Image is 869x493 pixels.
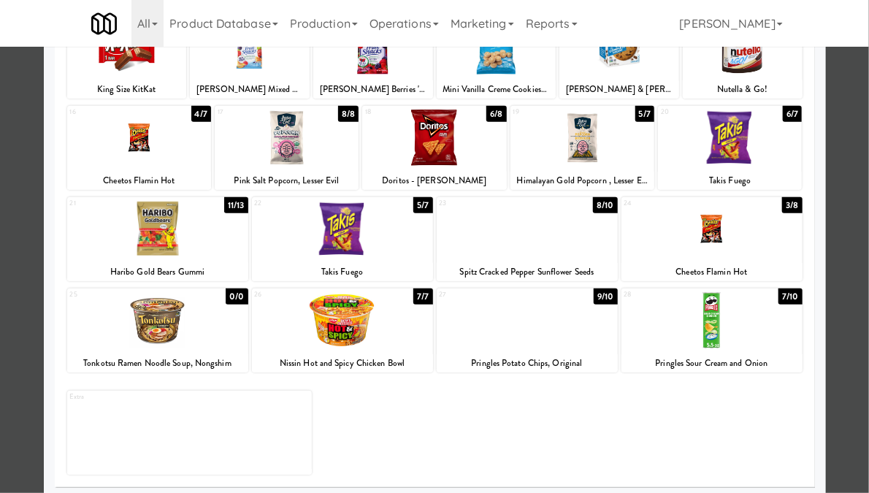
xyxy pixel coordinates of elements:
[439,80,554,99] div: Mini Vanilla Creme Cookies, Grandma's
[364,172,504,190] div: Doritos - [PERSON_NAME]
[658,106,802,190] div: 206/7Takis Fuego
[621,288,803,372] div: 287/10Pringles Sour Cream and Onion
[559,80,679,99] div: [PERSON_NAME] & [PERSON_NAME]'s Chocolate Chip Cookie
[255,197,342,210] div: 22
[621,263,803,281] div: Cheetos Flamin Hot
[313,15,433,99] div: 1211/12[PERSON_NAME] Berries 'N Cherries Fruit Snacks
[562,80,677,99] div: [PERSON_NAME] & [PERSON_NAME]'s Chocolate Chip Cookie
[437,80,556,99] div: Mini Vanilla Creme Cookies, Grandma's
[217,172,356,190] div: Pink Salt Popcorn, Lesser Evil
[437,15,556,99] div: 137/9Mini Vanilla Creme Cookies, Grandma's
[252,263,433,281] div: Takis Fuego
[624,263,800,281] div: Cheetos Flamin Hot
[413,197,432,213] div: 5/7
[252,354,433,372] div: Nissin Hot and Spicy Chicken Bowl
[70,197,158,210] div: 21
[362,172,506,190] div: Doritos - [PERSON_NAME]
[67,354,248,372] div: Tonkotsu Ramen Noodle Soup, Nongshim
[69,354,246,372] div: Tonkotsu Ramen Noodle Soup, Nongshim
[437,288,618,372] div: 279/10Pringles Potato Chips, Original
[437,263,618,281] div: Spitz Cracked Pepper Sunflower Seeds
[510,106,654,190] div: 195/7Himalayan Gold Popcorn , Lesser Evil
[254,354,431,372] div: Nissin Hot and Spicy Chicken Bowl
[439,354,616,372] div: Pringles Potato Chips, Original
[782,197,802,213] div: 3/8
[226,288,248,305] div: 0/0
[70,391,190,403] div: Extra
[362,106,506,190] div: 186/8Doritos - [PERSON_NAME]
[224,197,248,213] div: 11/13
[191,106,211,122] div: 4/7
[190,15,310,99] div: 1110/12[PERSON_NAME] Mixed Fruit Snacks
[661,106,730,118] div: 20
[315,80,431,99] div: [PERSON_NAME] Berries 'N Cherries Fruit Snacks
[215,106,359,190] div: 178/8Pink Salt Popcorn, Lesser Evil
[621,197,803,281] div: 243/8Cheetos Flamin Hot
[91,11,117,37] img: Micromart
[67,15,187,99] div: 1012/16King Size KitKat
[67,80,187,99] div: King Size KitKat
[255,288,342,301] div: 26
[252,197,433,281] div: 225/7Takis Fuego
[437,197,618,281] div: 238/10Spitz Cracked Pepper Sunflower Seeds
[778,288,802,305] div: 7/10
[69,263,246,281] div: Haribo Gold Bears Gummi
[192,80,307,99] div: [PERSON_NAME] Mixed Fruit Snacks
[70,106,139,118] div: 16
[69,172,209,190] div: Cheetos Flamin Hot
[67,106,211,190] div: 164/7Cheetos Flamin Hot
[510,172,654,190] div: Himalayan Gold Popcorn , Lesser Evil
[439,263,616,281] div: Spitz Cracked Pepper Sunflower Seeds
[67,263,248,281] div: Haribo Gold Bears Gummi
[70,288,158,301] div: 25
[67,197,248,281] div: 2111/13Haribo Gold Bears Gummi
[783,106,802,122] div: 6/7
[624,354,800,372] div: Pringles Sour Cream and Onion
[218,106,287,118] div: 17
[215,172,359,190] div: Pink Salt Popcorn, Lesser Evil
[559,15,679,99] div: 1410/10[PERSON_NAME] & [PERSON_NAME]'s Chocolate Chip Cookie
[67,172,211,190] div: Cheetos Flamin Hot
[660,172,800,190] div: Takis Fuego
[254,263,431,281] div: Takis Fuego
[313,80,433,99] div: [PERSON_NAME] Berries 'N Cherries Fruit Snacks
[437,354,618,372] div: Pringles Potato Chips, Original
[594,288,617,305] div: 9/10
[593,197,617,213] div: 8/10
[621,354,803,372] div: Pringles Sour Cream and Onion
[624,288,712,301] div: 28
[683,15,803,99] div: 151/4Nutella & Go!
[486,106,506,122] div: 6/8
[252,288,433,372] div: 267/7Nissin Hot and Spicy Chicken Bowl
[658,172,802,190] div: Takis Fuego
[635,106,654,122] div: 5/7
[365,106,434,118] div: 18
[683,80,803,99] div: Nutella & Go!
[67,391,313,475] div: Extra
[685,80,800,99] div: Nutella & Go!
[513,106,583,118] div: 19
[338,106,359,122] div: 8/8
[67,288,248,372] div: 250/0Tonkotsu Ramen Noodle Soup, Nongshim
[624,197,712,210] div: 24
[513,172,652,190] div: Himalayan Gold Popcorn , Lesser Evil
[440,288,527,301] div: 27
[413,288,432,305] div: 7/7
[69,80,185,99] div: King Size KitKat
[440,197,527,210] div: 23
[190,80,310,99] div: [PERSON_NAME] Mixed Fruit Snacks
